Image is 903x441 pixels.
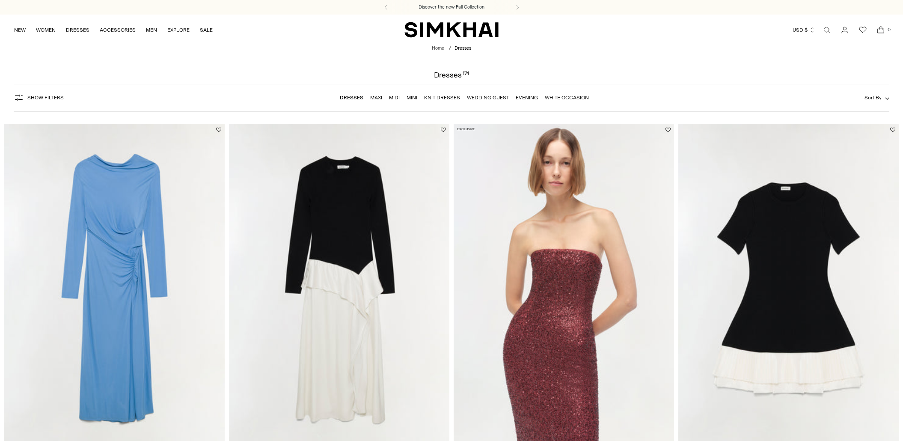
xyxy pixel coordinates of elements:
[818,21,835,39] a: Open search modal
[407,95,417,101] a: Mini
[36,21,56,39] a: WOMEN
[389,95,400,101] a: Midi
[793,21,815,39] button: USD $
[404,21,499,38] a: SIMKHAI
[434,71,469,79] h1: Dresses
[463,71,469,79] div: 174
[836,21,853,39] a: Go to the account page
[864,93,889,102] button: Sort By
[340,95,363,101] a: Dresses
[665,127,671,132] button: Add to Wishlist
[200,21,213,39] a: SALE
[66,21,89,39] a: DRESSES
[14,21,26,39] a: NEW
[516,95,538,101] a: Evening
[27,95,64,101] span: Show Filters
[419,4,484,11] a: Discover the new Fall Collection
[370,95,382,101] a: Maxi
[454,45,471,51] span: Dresses
[467,95,509,101] a: Wedding Guest
[14,91,64,104] button: Show Filters
[146,21,157,39] a: MEN
[432,45,471,52] nav: breadcrumbs
[545,95,589,101] a: White Occasion
[340,89,589,107] nav: Linked collections
[872,21,889,39] a: Open cart modal
[424,95,460,101] a: Knit Dresses
[441,127,446,132] button: Add to Wishlist
[854,21,871,39] a: Wishlist
[167,21,190,39] a: EXPLORE
[432,45,444,51] a: Home
[449,45,451,52] div: /
[864,95,882,101] span: Sort By
[885,26,893,33] span: 0
[890,127,895,132] button: Add to Wishlist
[100,21,136,39] a: ACCESSORIES
[216,127,221,132] button: Add to Wishlist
